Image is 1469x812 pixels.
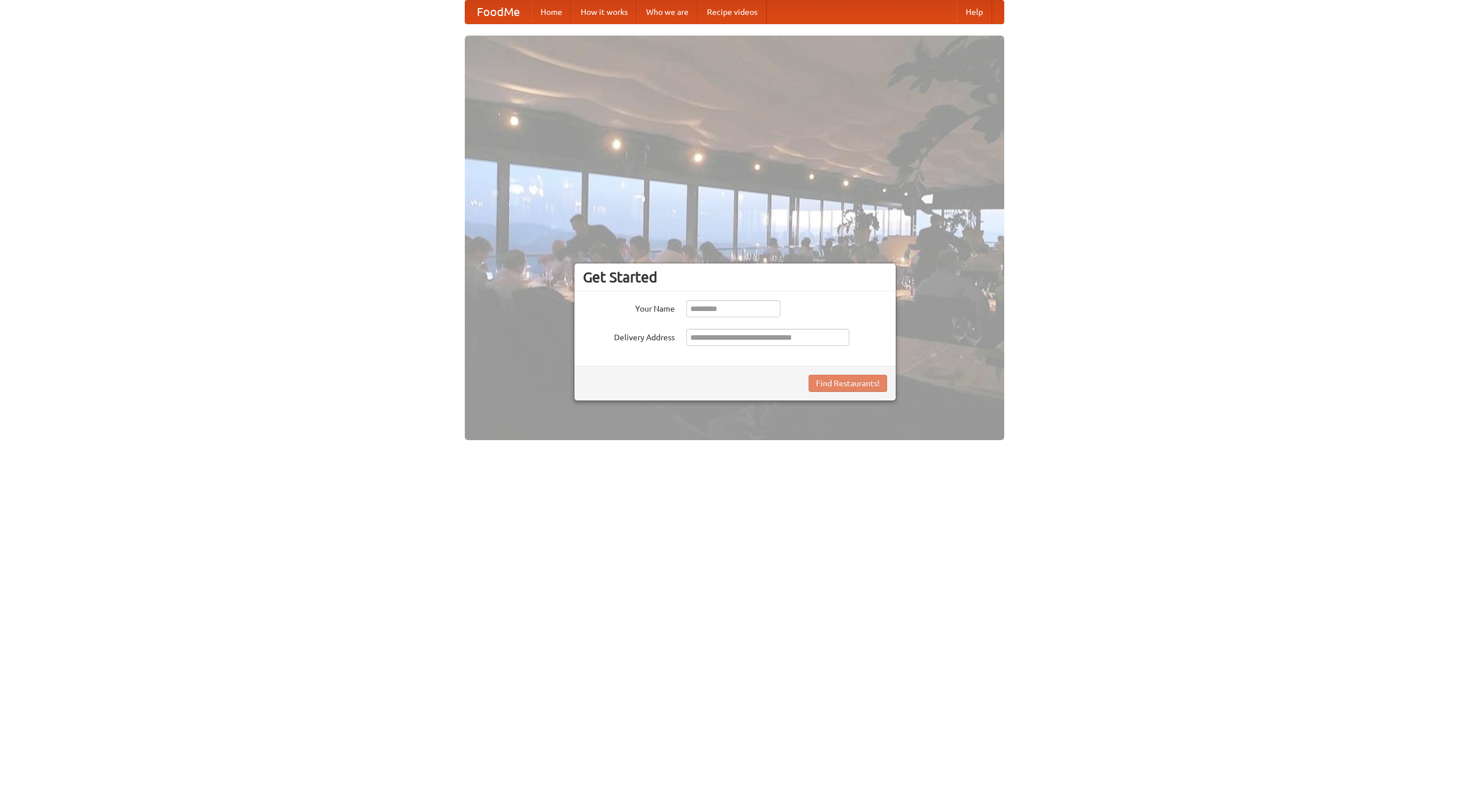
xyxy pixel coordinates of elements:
label: Your Name [583,300,675,314]
button: Find Restaurants! [809,375,887,392]
a: Home [531,1,572,24]
a: Recipe videos [698,1,767,24]
a: FoodMe [465,1,531,24]
label: Delivery Address [583,329,675,343]
a: How it works [572,1,637,24]
h3: Get Started [583,269,887,286]
a: Help [957,1,992,24]
a: Who we are [637,1,698,24]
